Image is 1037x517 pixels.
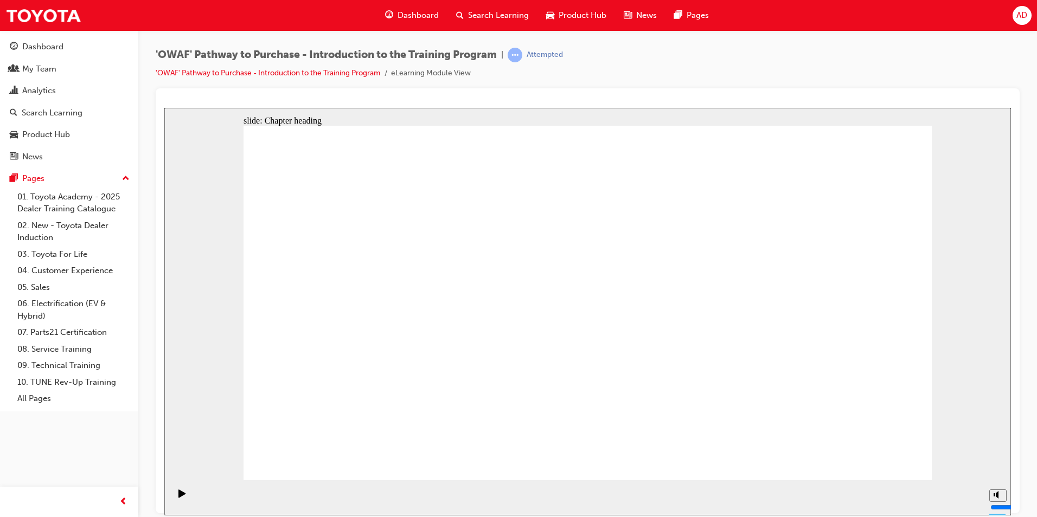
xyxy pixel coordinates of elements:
[13,279,134,296] a: 05. Sales
[22,41,63,53] div: Dashboard
[10,152,18,162] span: news-icon
[4,35,134,169] button: DashboardMy TeamAnalyticsSearch LearningProduct HubNews
[508,48,522,62] span: learningRecordVerb_ATTEMPT-icon
[22,63,56,75] div: My Team
[636,9,657,22] span: News
[156,68,380,77] a: 'OWAF' Pathway to Purchase - Introduction to the Training Program
[391,67,471,80] li: eLearning Module View
[10,130,18,140] span: car-icon
[13,246,134,263] a: 03. Toyota For Life
[665,4,718,27] a: pages-iconPages
[13,217,134,246] a: 02. New - Toyota Dealer Induction
[4,147,134,167] a: News
[826,395,896,404] input: volume
[22,151,43,163] div: News
[615,4,665,27] a: news-iconNews
[376,4,447,27] a: guage-iconDashboard
[13,341,134,358] a: 08. Service Training
[537,4,615,27] a: car-iconProduct Hub
[22,85,56,97] div: Analytics
[1013,6,1032,25] button: AD
[687,9,709,22] span: Pages
[4,37,134,57] a: Dashboard
[13,374,134,391] a: 10. TUNE Rev-Up Training
[820,372,841,408] div: misc controls
[447,4,537,27] a: search-iconSearch Learning
[559,9,606,22] span: Product Hub
[122,172,130,186] span: up-icon
[4,59,134,79] a: My Team
[4,81,134,101] a: Analytics
[624,9,632,22] span: news-icon
[22,172,44,185] div: Pages
[10,64,18,74] span: people-icon
[5,3,81,28] img: Trak
[10,86,18,96] span: chart-icon
[468,9,529,22] span: Search Learning
[385,9,393,22] span: guage-icon
[456,9,464,22] span: search-icon
[501,49,503,61] span: |
[10,42,18,52] span: guage-icon
[825,382,842,394] button: Mute (Ctrl+Alt+M)
[156,49,497,61] span: 'OWAF' Pathway to Purchase - Introduction to the Training Program
[13,189,134,217] a: 01. Toyota Academy - 2025 Dealer Training Catalogue
[13,390,134,407] a: All Pages
[4,125,134,145] a: Product Hub
[13,295,134,324] a: 06. Electrification (EV & Hybrid)
[4,169,134,189] button: Pages
[5,381,24,399] button: Play (Ctrl+Alt+P)
[398,9,439,22] span: Dashboard
[10,108,17,118] span: search-icon
[22,128,70,141] div: Product Hub
[4,103,134,123] a: Search Learning
[13,262,134,279] a: 04. Customer Experience
[119,495,127,509] span: prev-icon
[13,357,134,374] a: 09. Technical Training
[546,9,554,22] span: car-icon
[5,372,24,408] div: playback controls
[1016,9,1027,22] span: AD
[674,9,682,22] span: pages-icon
[13,324,134,341] a: 07. Parts21 Certification
[22,107,82,119] div: Search Learning
[10,174,18,184] span: pages-icon
[527,50,563,60] div: Attempted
